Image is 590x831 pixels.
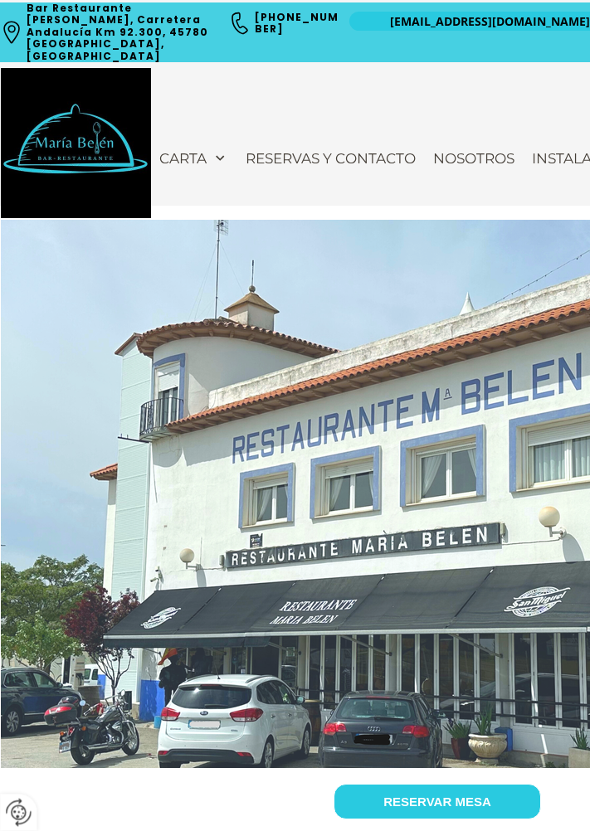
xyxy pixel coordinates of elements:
[255,10,339,36] a: [PHONE_NUMBER]
[425,142,523,175] a: Nosotros
[237,142,424,175] a: Reservas y contacto
[151,142,236,175] a: Carta
[27,1,212,63] a: Bar Restaurante [PERSON_NAME], Carretera Andalucía Km 92.300, 45780 [GEOGRAPHIC_DATA], [GEOGRAPHI...
[159,150,207,167] span: Carta
[433,150,514,167] span: Nosotros
[246,150,416,167] span: Reservas y contacto
[334,785,540,819] a: RESERVAR MESA
[1,68,151,218] img: Bar Restaurante María Belén
[383,793,490,810] span: RESERVAR MESA
[390,13,590,30] span: [EMAIL_ADDRESS][DOMAIN_NAME]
